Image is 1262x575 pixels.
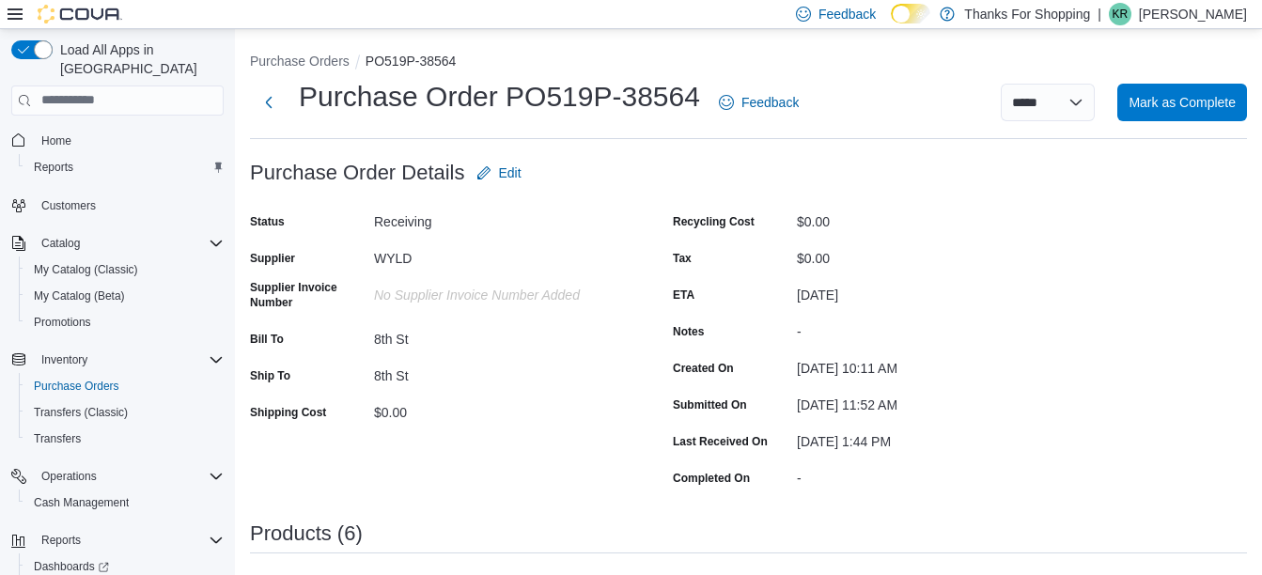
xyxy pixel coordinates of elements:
[4,347,231,373] button: Inventory
[19,373,231,399] button: Purchase Orders
[1098,3,1101,25] p: |
[26,401,135,424] a: Transfers (Classic)
[34,130,79,152] a: Home
[19,490,231,516] button: Cash Management
[250,214,285,229] label: Status
[741,93,799,112] span: Feedback
[34,315,91,330] span: Promotions
[366,54,457,69] button: PO519P-38564
[34,349,95,371] button: Inventory
[797,317,1049,339] div: -
[1139,3,1247,25] p: [PERSON_NAME]
[673,397,747,412] label: Submitted On
[41,236,80,251] span: Catalog
[250,332,284,347] label: Bill To
[4,192,231,219] button: Customers
[4,230,231,256] button: Catalog
[673,287,694,303] label: ETA
[19,154,231,180] button: Reports
[41,469,97,484] span: Operations
[673,471,750,486] label: Completed On
[34,194,224,217] span: Customers
[797,280,1049,303] div: [DATE]
[1113,3,1129,25] span: KR
[797,463,1049,486] div: -
[711,84,806,121] a: Feedback
[34,465,224,488] span: Operations
[34,495,129,510] span: Cash Management
[34,288,125,303] span: My Catalog (Beta)
[41,198,96,213] span: Customers
[41,533,81,548] span: Reports
[41,352,87,367] span: Inventory
[38,5,122,23] img: Cova
[26,427,224,450] span: Transfers
[4,127,231,154] button: Home
[4,527,231,553] button: Reports
[250,84,288,121] button: Next
[469,154,529,192] button: Edit
[53,40,224,78] span: Load All Apps in [GEOGRAPHIC_DATA]
[964,3,1090,25] p: Thanks For Shopping
[34,349,224,371] span: Inventory
[374,324,626,347] div: 8th St
[26,258,224,281] span: My Catalog (Classic)
[26,285,224,307] span: My Catalog (Beta)
[34,232,87,255] button: Catalog
[673,361,734,376] label: Created On
[250,280,366,310] label: Supplier Invoice Number
[34,529,224,552] span: Reports
[250,368,290,383] label: Ship To
[26,258,146,281] a: My Catalog (Classic)
[797,207,1049,229] div: $0.00
[26,285,132,307] a: My Catalog (Beta)
[34,465,104,488] button: Operations
[797,353,1049,376] div: [DATE] 10:11 AM
[891,4,930,23] input: Dark Mode
[34,559,109,574] span: Dashboards
[1117,84,1247,121] button: Mark as Complete
[250,522,363,545] h3: Products (6)
[26,156,81,179] a: Reports
[26,491,224,514] span: Cash Management
[374,361,626,383] div: 8th St
[1109,3,1131,25] div: Kelly Reid
[891,23,892,24] span: Dark Mode
[26,401,224,424] span: Transfers (Classic)
[250,52,1247,74] nav: An example of EuiBreadcrumbs
[41,133,71,148] span: Home
[19,399,231,426] button: Transfers (Classic)
[34,262,138,277] span: My Catalog (Classic)
[19,283,231,309] button: My Catalog (Beta)
[34,405,128,420] span: Transfers (Classic)
[34,232,224,255] span: Catalog
[374,280,626,303] div: No Supplier Invoice Number added
[374,207,626,229] div: Receiving
[34,160,73,175] span: Reports
[797,390,1049,412] div: [DATE] 11:52 AM
[4,463,231,490] button: Operations
[34,129,224,152] span: Home
[19,309,231,335] button: Promotions
[34,379,119,394] span: Purchase Orders
[250,251,295,266] label: Supplier
[26,427,88,450] a: Transfers
[797,427,1049,449] div: [DATE] 1:44 PM
[818,5,876,23] span: Feedback
[34,431,81,446] span: Transfers
[299,78,700,116] h1: Purchase Order PO519P-38564
[26,375,127,397] a: Purchase Orders
[250,405,326,420] label: Shipping Cost
[374,397,626,420] div: $0.00
[673,251,692,266] label: Tax
[673,214,755,229] label: Recycling Cost
[673,434,768,449] label: Last Received On
[26,311,99,334] a: Promotions
[797,243,1049,266] div: $0.00
[1129,93,1236,112] span: Mark as Complete
[19,426,231,452] button: Transfers
[250,162,465,184] h3: Purchase Order Details
[34,529,88,552] button: Reports
[26,491,136,514] a: Cash Management
[374,243,626,266] div: WYLD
